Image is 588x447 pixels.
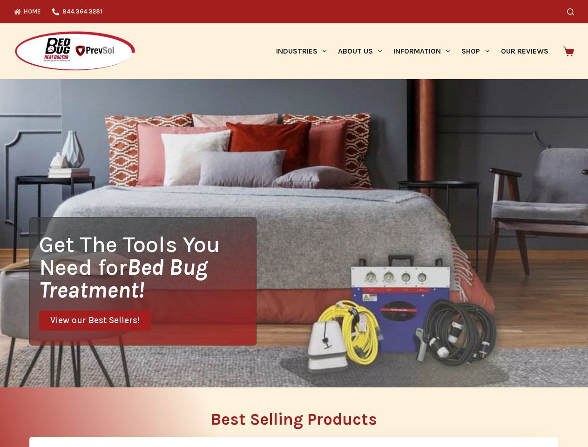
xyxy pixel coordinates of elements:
button: Search [567,8,574,15]
i: Bed Bug Treatment! [39,254,208,303]
a: Shop [456,23,495,79]
a: Our Reviews [495,23,554,79]
img: Prevsol/Bed Bug Heat Doctor [14,31,136,72]
h1: Get The Tools You Need for [39,233,256,301]
a: Information [388,23,456,79]
nav: Primary [270,23,554,79]
h2: Best Selling Products [29,411,559,427]
a: Industries [270,23,332,79]
a: View our Best Sellers! [39,311,151,331]
span: View our Best Sellers! [50,316,140,325]
a: About Us [332,23,387,79]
